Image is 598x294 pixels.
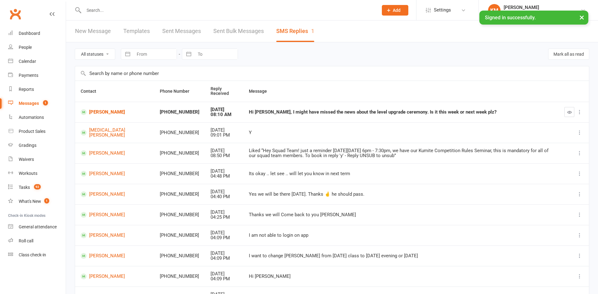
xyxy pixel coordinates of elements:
[211,235,238,240] div: 04:09 PM
[162,21,201,42] a: Sent Messages
[211,148,238,153] div: [DATE]
[133,49,177,59] input: From
[19,101,39,106] div: Messages
[75,81,154,102] th: Contact
[160,151,199,156] div: [PHONE_NUMBER]
[8,180,66,194] a: Tasks 92
[8,194,66,208] a: What's New1
[485,15,536,21] span: Signed in successfully.
[43,100,48,105] span: 1
[44,198,49,203] span: 1
[211,256,238,261] div: 04:09 PM
[81,191,149,197] a: [PERSON_NAME]
[8,110,66,124] a: Automations
[213,21,264,42] a: Sent Bulk Messages
[8,26,66,40] a: Dashboard
[19,45,32,50] div: People
[8,220,66,234] a: General attendance kiosk mode
[34,184,41,189] span: 92
[82,6,374,15] input: Search...
[211,128,238,133] div: [DATE]
[7,6,23,22] a: Clubworx
[75,66,589,81] input: Search by name or phone number
[249,192,553,197] div: Yes we will be there [DATE]. Thanks 🤞 he should pass.
[211,251,238,256] div: [DATE]
[504,5,581,10] div: [PERSON_NAME]
[211,210,238,215] div: [DATE]
[160,233,199,238] div: [PHONE_NUMBER]
[75,21,111,42] a: New Message
[19,143,36,148] div: Gradings
[211,133,238,138] div: 09:01 PM
[8,96,66,110] a: Messages 1
[8,248,66,262] a: Class kiosk mode
[211,169,238,174] div: [DATE]
[249,212,553,217] div: Thanks we will Come back to you [PERSON_NAME]
[249,171,553,176] div: Its okay .. let see .. will let you know in next term
[434,3,451,17] span: Settings
[81,171,149,177] a: [PERSON_NAME]
[249,253,553,259] div: I want to change [PERSON_NAME] from [DATE] class to [DATE] evening or [DATE]
[19,73,38,78] div: Payments
[19,157,34,162] div: Waivers
[19,199,41,204] div: What's New
[548,49,589,60] button: Mark all as read
[211,189,238,194] div: [DATE]
[194,49,238,59] input: To
[393,8,401,13] span: Add
[205,81,243,102] th: Reply Received
[8,234,66,248] a: Roll call
[211,107,238,112] div: [DATE]
[8,152,66,166] a: Waivers
[19,129,45,134] div: Product Sales
[160,274,199,279] div: [PHONE_NUMBER]
[249,233,553,238] div: I am not able to login on app
[19,31,40,36] div: Dashboard
[8,82,66,96] a: Reports
[19,59,36,64] div: Calendar
[8,68,66,82] a: Payments
[19,115,44,120] div: Automations
[211,153,238,158] div: 08:50 PM
[211,271,238,277] div: [DATE]
[249,274,553,279] div: Hi [PERSON_NAME]
[81,150,149,156] a: [PERSON_NAME]
[8,54,66,68] a: Calendar
[81,273,149,279] a: [PERSON_NAME]
[243,81,559,102] th: Message
[249,148,553,158] div: Liked “Hey Squad Team! just a reminder [DATE][DATE] 6pm - 7:30pm, we have our Kumite Competition ...
[211,215,238,220] div: 04:25 PM
[160,253,199,259] div: [PHONE_NUMBER]
[8,166,66,180] a: Workouts
[160,192,199,197] div: [PHONE_NUMBER]
[160,171,199,176] div: [PHONE_NUMBER]
[19,87,34,92] div: Reports
[123,21,150,42] a: Templates
[8,138,66,152] a: Gradings
[311,28,314,34] div: 1
[160,110,199,115] div: [PHONE_NUMBER]
[276,21,314,42] a: SMS Replies1
[8,40,66,54] a: People
[154,81,205,102] th: Phone Number
[211,112,238,117] div: 08:10 AM
[211,276,238,282] div: 04:09 PM
[19,252,46,257] div: Class check-in
[382,5,408,16] button: Add
[19,238,33,243] div: Roll call
[8,124,66,138] a: Product Sales
[19,171,37,176] div: Workouts
[160,130,199,135] div: [PHONE_NUMBER]
[81,212,149,218] a: [PERSON_NAME]
[488,4,501,16] div: KM
[81,109,149,115] a: [PERSON_NAME]
[211,194,238,199] div: 04:40 PM
[81,232,149,238] a: [PERSON_NAME]
[81,253,149,259] a: [PERSON_NAME]
[19,185,30,190] div: Tasks
[249,130,553,135] div: Y
[211,174,238,179] div: 04:48 PM
[576,11,587,24] button: ×
[504,10,581,16] div: Black Belt Martial Arts [PERSON_NAME]
[211,230,238,236] div: [DATE]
